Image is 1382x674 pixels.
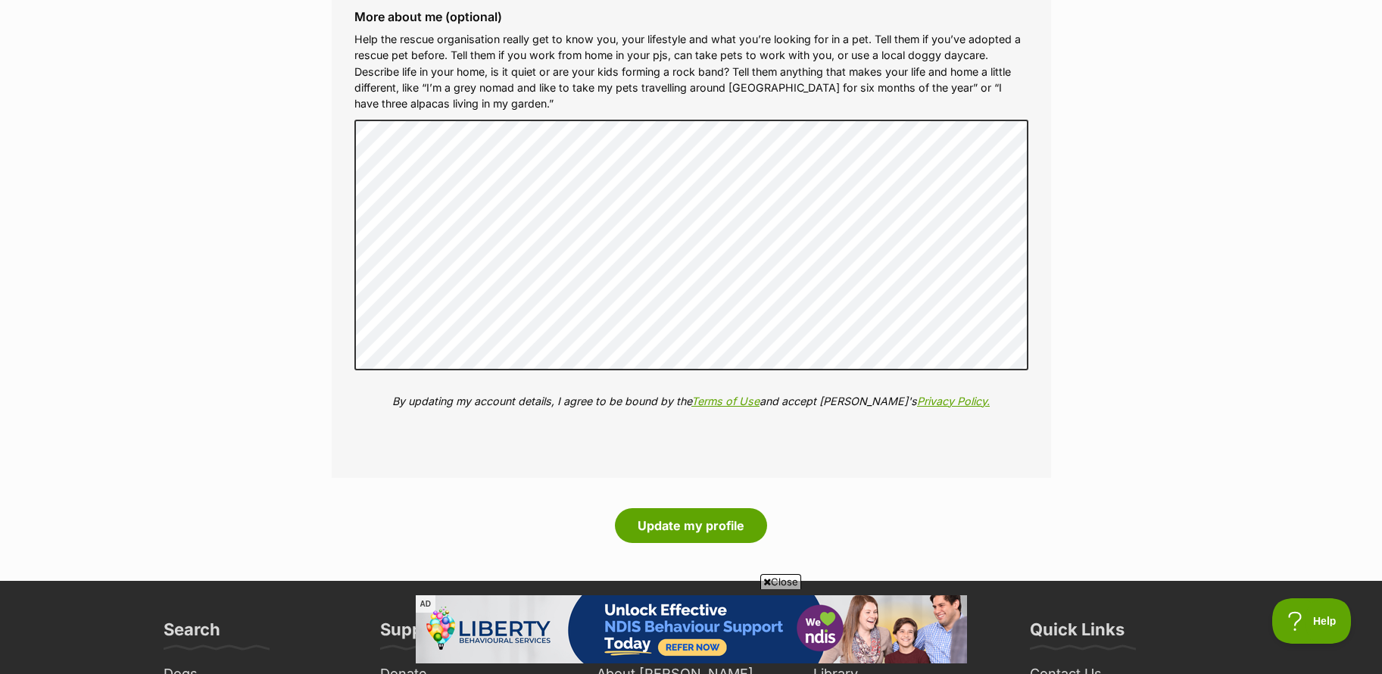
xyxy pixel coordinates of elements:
[691,395,760,407] a: Terms of Use
[760,574,801,589] span: Close
[164,619,220,649] h3: Search
[354,393,1028,409] p: By updating my account details, I agree to be bound by the and accept [PERSON_NAME]'s
[416,595,435,613] span: AD
[1030,619,1125,649] h3: Quick Links
[615,508,767,543] button: Update my profile
[354,10,1028,23] label: More about me (optional)
[917,395,990,407] a: Privacy Policy.
[1272,598,1352,644] iframe: Help Scout Beacon - Open
[380,619,446,649] h3: Support
[354,31,1028,112] p: Help the rescue organisation really get to know you, your lifestyle and what you’re looking for i...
